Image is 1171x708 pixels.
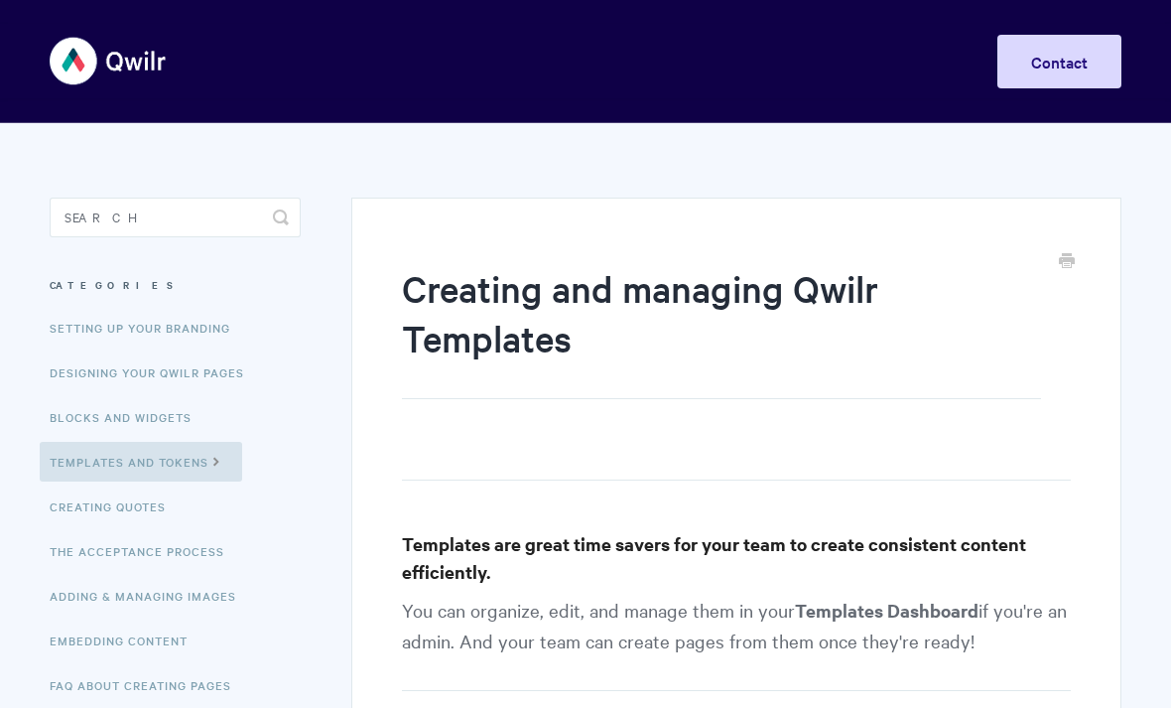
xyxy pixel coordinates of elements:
[50,621,202,660] a: Embedding Content
[50,531,239,571] a: The Acceptance Process
[50,267,301,303] h3: Categories
[50,353,259,392] a: Designing Your Qwilr Pages
[795,598,978,623] strong: Templates Dashboard
[402,263,1041,399] h1: Creating and managing Qwilr Templates
[402,595,1071,691] p: You can organize, edit, and manage them in your if you're an admin. And your team can create page...
[50,665,246,705] a: FAQ About Creating Pages
[50,397,206,437] a: Blocks and Widgets
[50,487,181,526] a: Creating Quotes
[50,576,251,616] a: Adding & Managing Images
[50,308,245,348] a: Setting up your Branding
[997,35,1121,88] a: Contact
[1059,251,1075,273] a: Print this Article
[50,198,301,237] input: Search
[402,530,1071,586] h3: Templates are great time savers for your team to create consistent content efficiently.
[40,442,242,482] a: Templates and Tokens
[50,24,168,98] img: Qwilr Help Center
